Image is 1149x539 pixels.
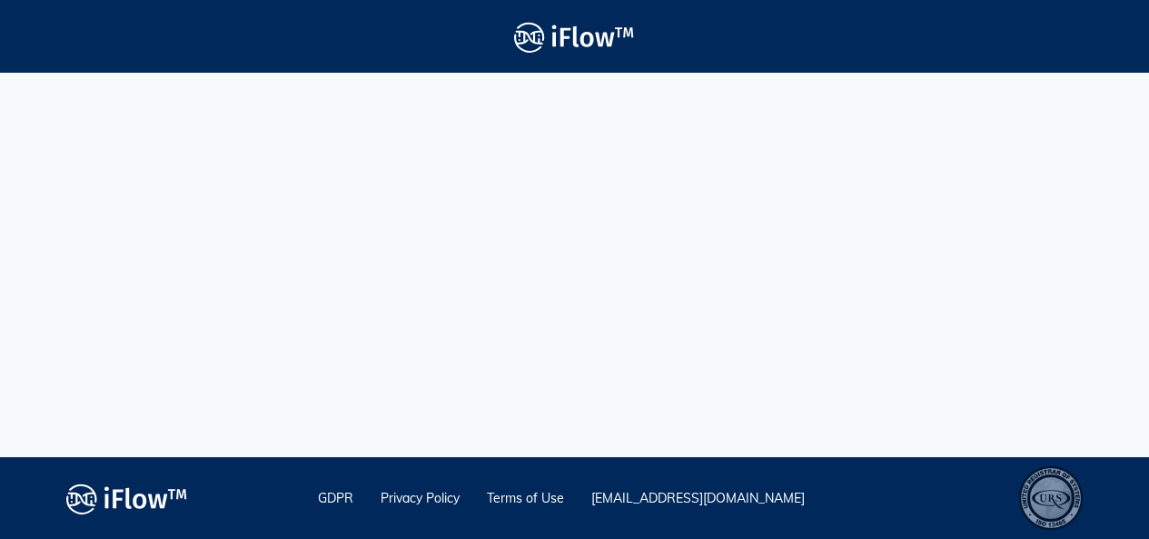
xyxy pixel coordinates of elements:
[66,478,187,519] img: logo
[487,490,564,506] a: Terms of Use
[591,490,805,506] a: [EMAIL_ADDRESS][DOMAIN_NAME]
[318,490,353,506] a: GDPR
[381,490,460,506] a: Privacy Policy
[1019,466,1083,530] div: ISO 13485 – Quality Management System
